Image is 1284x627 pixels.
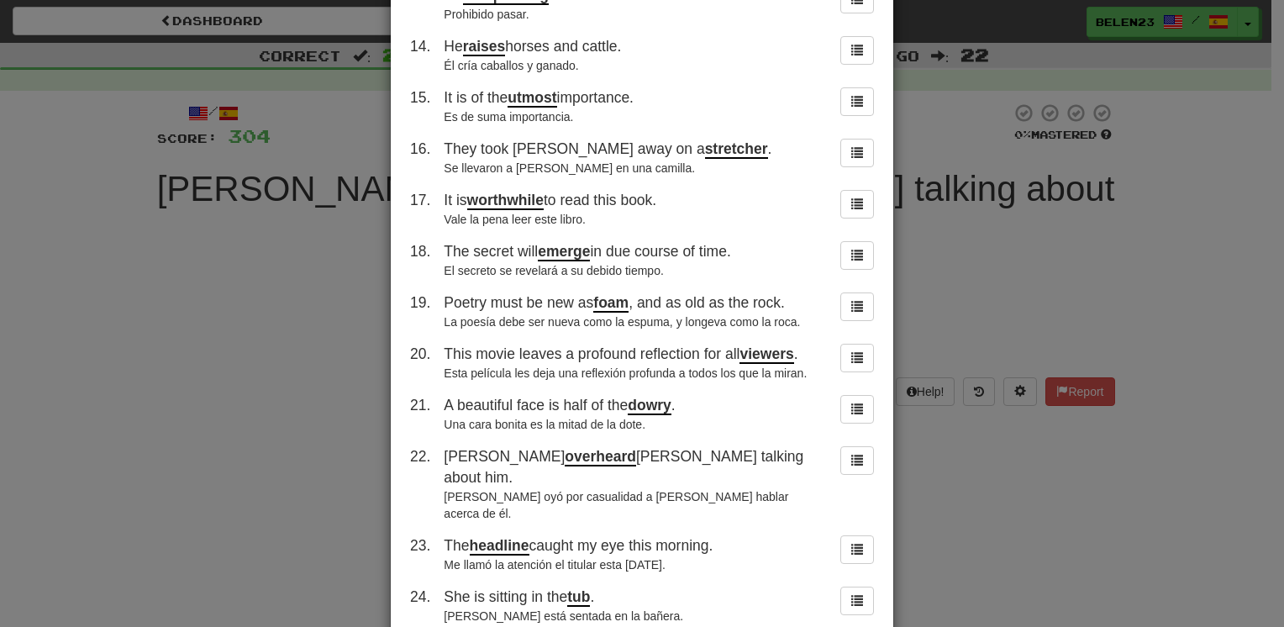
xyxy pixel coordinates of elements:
[444,140,771,159] span: They took [PERSON_NAME] away on a .
[444,160,820,177] div: Se llevaron a [PERSON_NAME] en una camilla.
[565,448,636,466] u: overheard
[444,294,785,313] span: Poetry must be new as , and as old as the rock.
[444,416,820,433] div: Una cara bonita es la mitad de la dote.
[444,588,594,607] span: She is sitting in the .
[444,448,803,486] span: [PERSON_NAME] [PERSON_NAME] talking about him.
[444,262,820,279] div: El secreto se revelará a su debido tiempo.
[567,588,590,607] u: tub
[403,440,437,529] td: 22 .
[403,29,437,81] td: 14 .
[444,38,621,56] span: He horses and cattle.
[403,132,437,183] td: 16 .
[508,89,556,108] u: utmost
[444,89,634,108] span: It is of the importance.
[593,294,629,313] u: foam
[403,286,437,337] td: 19 .
[444,488,820,522] div: [PERSON_NAME] oyó por casualidad a [PERSON_NAME] hablar acerca de él.
[403,183,437,234] td: 17 .
[444,365,820,382] div: Esta película les deja una reflexión profunda a todos los que la miran.
[444,556,820,573] div: Me llamó la atención el titular esta [DATE].
[467,192,544,210] u: worthwhile
[403,234,437,286] td: 18 .
[444,6,820,23] div: Prohibido pasar.
[470,537,529,556] u: headline
[444,537,713,556] span: The caught my eye this morning.
[444,345,797,364] span: This movie leaves a profound reflection for all .
[444,313,820,330] div: La poesía debe ser nueva como la espuma, y longeva como la roca.
[444,57,820,74] div: Él cría caballos y ganado.
[628,397,671,415] u: dowry
[705,140,768,159] u: stretcher
[463,38,506,56] u: raises
[444,192,656,210] span: It is to read this book.
[444,108,820,125] div: Es de suma importancia.
[538,243,590,261] u: emerge
[403,337,437,388] td: 20 .
[444,243,730,261] span: The secret will in due course of time.
[403,529,437,580] td: 23 .
[739,345,793,364] u: viewers
[403,81,437,132] td: 15 .
[444,397,675,415] span: A beautiful face is half of the .
[444,608,820,624] div: [PERSON_NAME] está sentada en la bañera.
[444,211,820,228] div: Vale la pena leer este libro.
[403,388,437,440] td: 21 .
